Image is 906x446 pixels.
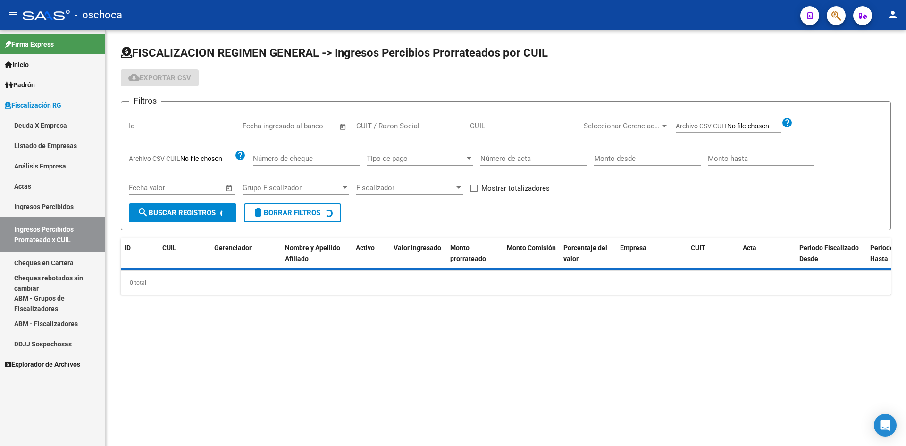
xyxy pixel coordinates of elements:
[5,80,35,90] span: Padrón
[390,238,446,269] datatable-header-cell: Valor ingresado
[560,238,616,269] datatable-header-cell: Porcentaje del valor
[121,238,159,269] datatable-header-cell: ID
[356,184,454,192] span: Fiscalizador
[129,203,236,222] button: Buscar Registros
[210,238,281,269] datatable-header-cell: Gerenciador
[676,122,727,130] span: Archivo CSV CUIT
[159,238,210,269] datatable-header-cell: CUIL
[739,238,796,269] datatable-header-cell: Acta
[235,150,246,161] mat-icon: help
[252,207,264,218] mat-icon: delete
[129,94,161,108] h3: Filtros
[446,238,503,269] datatable-header-cell: Monto prorrateado
[176,184,221,192] input: Fecha fin
[887,9,898,20] mat-icon: person
[180,155,235,163] input: Archivo CSV CUIL
[252,209,320,217] span: Borrar Filtros
[503,238,560,269] datatable-header-cell: Monto Comisión
[244,203,341,222] button: Borrar Filtros
[285,244,340,262] span: Nombre y Apellido Afiliado
[75,5,122,25] span: - oschoca
[128,74,191,82] span: Exportar CSV
[162,244,176,252] span: CUIL
[394,244,441,252] span: Valor ingresado
[137,207,149,218] mat-icon: search
[781,117,793,128] mat-icon: help
[874,414,897,437] div: Open Intercom Messenger
[289,122,335,130] input: Fecha fin
[5,59,29,70] span: Inicio
[125,244,131,252] span: ID
[727,122,781,131] input: Archivo CSV CUIT
[224,183,235,194] button: Open calendar
[450,244,486,262] span: Monto prorrateado
[214,244,252,252] span: Gerenciador
[121,69,199,86] button: Exportar CSV
[743,244,756,252] span: Acta
[129,184,167,192] input: Fecha inicio
[620,244,646,252] span: Empresa
[687,238,739,269] datatable-header-cell: CUIT
[128,72,140,83] mat-icon: cloud_download
[352,238,390,269] datatable-header-cell: Activo
[367,154,465,163] span: Tipo de pago
[5,39,54,50] span: Firma Express
[121,46,548,59] span: FISCALIZACION REGIMEN GENERAL -> Ingresos Percibios Prorrateados por CUIL
[5,100,61,110] span: Fiscalización RG
[281,238,352,269] datatable-header-cell: Nombre y Apellido Afiliado
[507,244,556,252] span: Monto Comisión
[137,209,216,217] span: Buscar Registros
[796,238,866,269] datatable-header-cell: Periodo Fiscalizado Desde
[129,155,180,162] span: Archivo CSV CUIL
[799,244,859,262] span: Periodo Fiscalizado Desde
[584,122,660,130] span: Seleccionar Gerenciador
[243,122,281,130] input: Fecha inicio
[691,244,705,252] span: CUIT
[338,121,349,132] button: Open calendar
[8,9,19,20] mat-icon: menu
[563,244,607,262] span: Porcentaje del valor
[121,271,891,295] div: 0 total
[356,244,375,252] span: Activo
[616,238,687,269] datatable-header-cell: Empresa
[5,359,80,370] span: Explorador de Archivos
[481,183,550,194] span: Mostrar totalizadores
[243,184,341,192] span: Grupo Fiscalizador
